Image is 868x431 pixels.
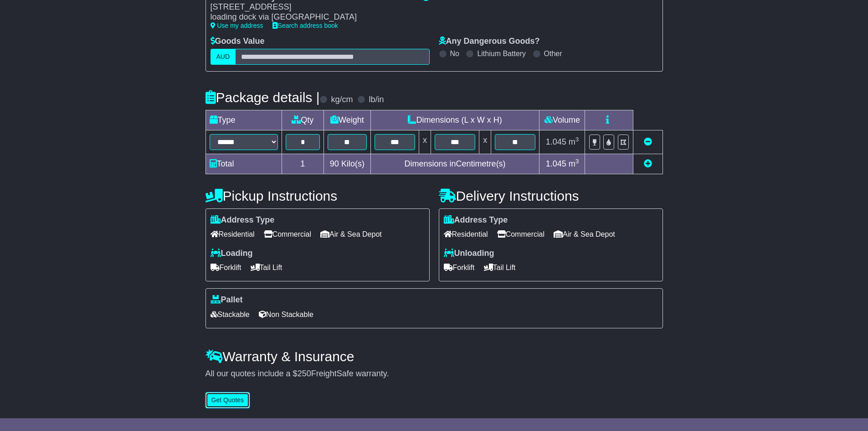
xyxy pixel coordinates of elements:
[211,22,263,29] a: Use my address
[211,2,413,12] div: [STREET_ADDRESS]
[644,159,652,168] a: Add new item
[370,154,539,174] td: Dimensions in Centimetre(s)
[324,154,371,174] td: Kilo(s)
[546,137,566,146] span: 1.045
[211,227,255,241] span: Residential
[419,130,431,154] td: x
[575,158,579,165] sup: 3
[251,260,282,275] span: Tail Lift
[370,110,539,130] td: Dimensions (L x W x H)
[324,110,371,130] td: Weight
[211,36,265,47] label: Goods Value
[484,260,516,275] span: Tail Lift
[205,90,320,105] h4: Package details |
[282,154,324,174] td: 1
[205,392,250,408] button: Get Quotes
[331,95,353,105] label: kg/cm
[369,95,384,105] label: lb/in
[439,188,663,203] h4: Delivery Instructions
[330,159,339,168] span: 90
[211,260,241,275] span: Forklift
[205,369,663,379] div: All our quotes include a $ FreightSafe warranty.
[205,349,663,364] h4: Warranty & Insurance
[205,188,430,203] h4: Pickup Instructions
[264,227,311,241] span: Commercial
[644,137,652,146] a: Remove this item
[444,215,508,225] label: Address Type
[211,215,275,225] label: Address Type
[479,130,491,154] td: x
[444,227,488,241] span: Residential
[211,12,413,22] div: loading dock via [GEOGRAPHIC_DATA]
[477,49,526,58] label: Lithium Battery
[259,307,313,322] span: Non Stackable
[282,110,324,130] td: Qty
[205,154,282,174] td: Total
[569,159,579,168] span: m
[569,137,579,146] span: m
[539,110,585,130] td: Volume
[554,227,615,241] span: Air & Sea Depot
[544,49,562,58] label: Other
[272,22,338,29] a: Search address book
[546,159,566,168] span: 1.045
[497,227,544,241] span: Commercial
[205,110,282,130] td: Type
[320,227,382,241] span: Air & Sea Depot
[444,260,475,275] span: Forklift
[450,49,459,58] label: No
[211,307,250,322] span: Stackable
[211,295,243,305] label: Pallet
[444,249,494,259] label: Unloading
[298,369,311,378] span: 250
[211,249,253,259] label: Loading
[211,49,236,65] label: AUD
[439,36,540,47] label: Any Dangerous Goods?
[575,136,579,143] sup: 3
